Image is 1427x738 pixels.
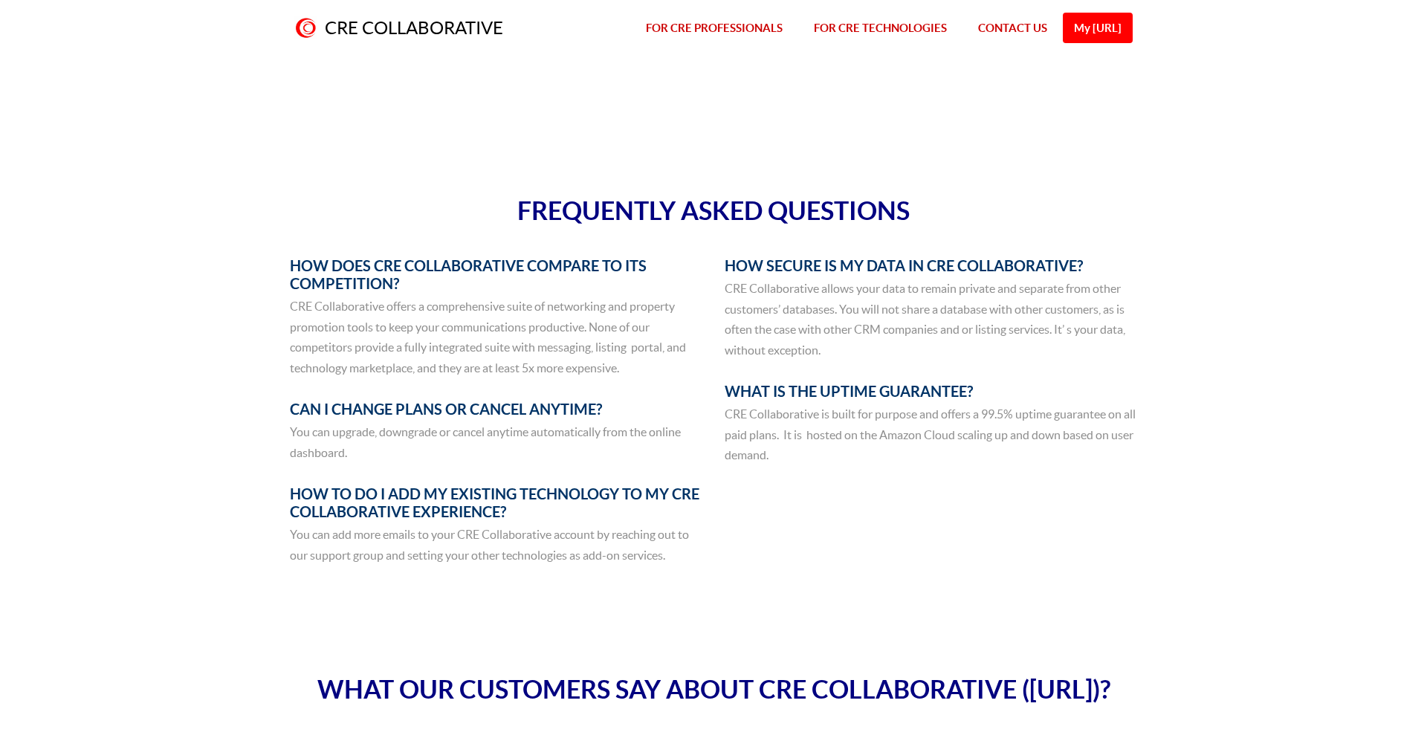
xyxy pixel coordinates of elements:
[1132,437,1134,460] div: Protected by Grammarly
[725,257,1083,274] span: HOW SECURE IS MY DATA IN CRE COLLABORATIVE?
[725,404,1137,466] p: CRE Collaborative is built for purpose and offers a 99.5% uptime guarantee on all paid plans. It ...
[290,485,699,520] span: HOW TO DO I ADD MY EXISTING TECHNOLOGY TO MY CRE COLLABORATIVE EXPERIENCE?
[725,383,973,400] span: WHAT IS THE UPTIME GUARANTEE?
[1063,13,1133,43] a: My [URL]
[725,279,1137,360] p: CRE Collaborative allows your data to remain private and separate from other customers’ databases...
[517,196,910,225] span: FREQUENTLY ASKED QUESTIONS
[290,297,702,378] p: CRE Collaborative offers a comprehensive suite of networking and property promotion tools to keep...
[290,401,602,418] span: CAN I CHANGE PLANS OR CANCEL ANYTIME?
[290,257,647,292] span: HOW DOES CRE COLLABORATIVE COMPARE TO ITS COMPETITION?
[290,422,702,463] p: You can upgrade, downgrade or cancel anytime automatically from the online dashboard.
[317,675,1110,704] span: WHAT OUR CUSTOMERS SAY ABOUT CRE COLLABORATIVE ([URL])?
[290,525,702,566] p: You can add more emails to your CRE Collaborative account by reaching out to our support group an...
